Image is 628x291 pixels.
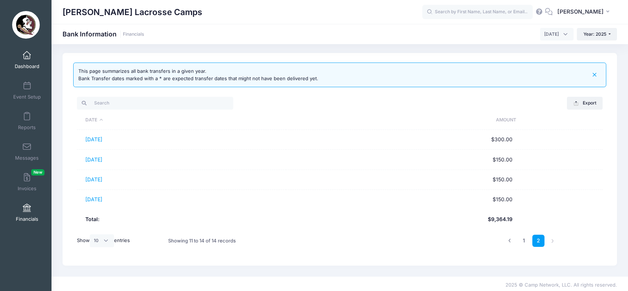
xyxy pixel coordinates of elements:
[18,124,36,131] span: Reports
[10,200,45,226] a: Financials
[10,47,45,73] a: Dashboard
[63,4,202,21] h1: [PERSON_NAME] Lacrosse Camps
[85,176,102,182] a: [DATE]
[286,190,516,209] td: $150.00
[123,32,144,37] a: Financials
[532,235,544,247] a: 2
[10,139,45,164] a: Messages
[10,78,45,103] a: Event Setup
[31,169,45,175] span: New
[77,234,130,247] label: Show entries
[544,31,559,38] span: August 2025
[168,233,236,249] div: Showing 11 to 14 of 14 records
[15,155,39,161] span: Messages
[567,97,603,109] button: Export
[77,111,286,130] th: Date: activate to sort column descending
[15,63,39,70] span: Dashboard
[85,136,102,142] a: [DATE]
[85,196,102,202] a: [DATE]
[286,170,516,190] td: $150.00
[286,130,516,150] td: $300.00
[286,111,516,130] th: Amount: activate to sort column ascending
[505,282,617,288] span: 2025 © Camp Network, LLC. All rights reserved.
[78,68,318,82] div: This page summarizes all bank transfers in a given year. Bank Transfer dates marked with a * are ...
[422,5,533,19] input: Search by First Name, Last Name, or Email...
[85,156,102,163] a: [DATE]
[13,94,41,100] span: Event Setup
[63,30,144,38] h1: Bank Information
[577,28,617,40] button: Year: 2025
[518,235,530,247] a: 1
[12,11,40,39] img: Sara Tisdale Lacrosse Camps
[286,150,516,170] td: $150.00
[540,28,574,40] span: August 2025
[77,97,233,109] input: Search
[16,216,38,222] span: Financials
[90,234,114,247] select: Showentries
[583,31,606,37] span: Year: 2025
[553,4,617,21] button: [PERSON_NAME]
[10,108,45,134] a: Reports
[18,185,36,192] span: Invoices
[286,210,516,229] th: $9,364.19
[77,210,286,229] th: Total:
[557,8,604,16] span: [PERSON_NAME]
[10,169,45,195] a: InvoicesNew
